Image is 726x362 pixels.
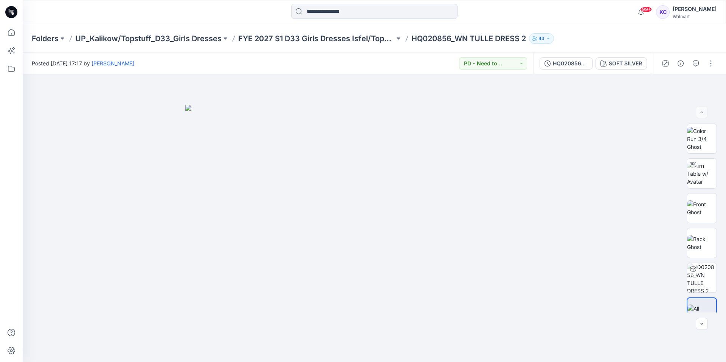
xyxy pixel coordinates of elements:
[32,59,134,67] span: Posted [DATE] 17:17 by
[596,57,647,70] button: SOFT SILVER
[32,33,59,44] a: Folders
[687,305,716,320] img: All colorways
[675,57,687,70] button: Details
[540,57,593,70] button: HQ020856_WN TULLE DRESS 2 _22.5 SWEEP
[553,59,588,68] div: HQ020856_WN TULLE DRESS 2 _22.5 SWEEP
[185,105,563,362] img: eyJhbGciOiJIUzI1NiIsImtpZCI6IjAiLCJzbHQiOiJzZXMiLCJ0eXAiOiJKV1QifQ.eyJkYXRhIjp7InR5cGUiOiJzdG9yYW...
[656,5,670,19] div: KC
[687,200,717,216] img: Front Ghost
[609,59,642,68] div: SOFT SILVER
[673,14,717,19] div: Walmart
[75,33,222,44] a: UP_Kalikow/Topstuff_D33_Girls Dresses
[687,127,717,151] img: Color Run 3/4 Ghost
[538,34,544,43] p: 43
[687,263,717,292] img: HQ020856_WN TULLE DRESS 2 _22.5 SWEEP SOFT SILVER
[411,33,526,44] p: HQ020856_WN TULLE DRESS 2
[687,162,717,186] img: Turn Table w/ Avatar
[238,33,395,44] a: FYE 2027 S1 D33 Girls Dresses Isfel/Topstuff
[687,235,717,251] img: Back Ghost
[529,33,554,44] button: 43
[92,60,134,67] a: [PERSON_NAME]
[641,6,652,12] span: 99+
[673,5,717,14] div: [PERSON_NAME]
